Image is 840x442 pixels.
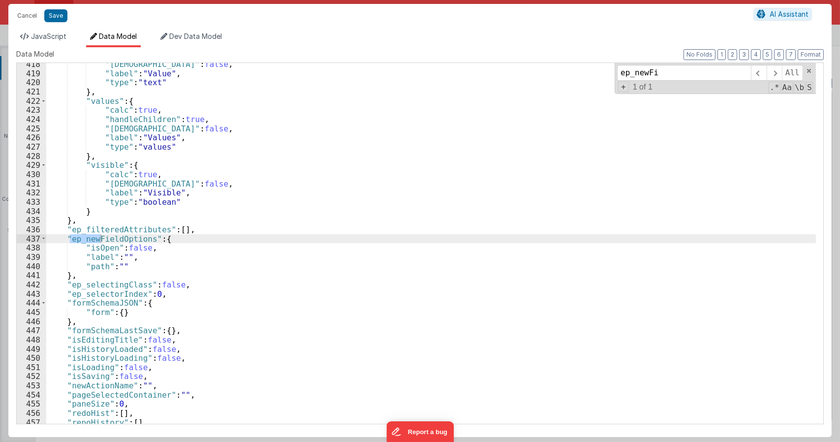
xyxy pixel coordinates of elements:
div: 441 [17,271,46,280]
div: 452 [17,372,46,381]
div: 443 [17,289,46,299]
div: 418 [17,60,46,69]
button: Cancel [12,9,42,23]
button: 7 [786,49,796,60]
div: 453 [17,381,46,390]
button: AI Assistant [753,8,812,21]
div: 428 [17,152,46,161]
div: 437 [17,234,46,244]
span: Search In Selection [806,82,813,93]
button: No Folds [684,49,716,60]
span: Dev Data Model [169,32,222,40]
span: Whole Word Search [794,82,805,93]
div: 434 [17,207,46,216]
div: 451 [17,363,46,372]
div: 454 [17,390,46,400]
span: Data Model [16,49,54,59]
button: 1 [717,49,726,60]
div: 424 [17,115,46,124]
div: 433 [17,197,46,207]
button: 5 [763,49,772,60]
div: 445 [17,308,46,317]
div: 421 [17,87,46,96]
div: 423 [17,105,46,115]
div: 444 [17,298,46,308]
span: 1 of 1 [629,83,656,92]
button: Save [44,9,67,22]
div: 425 [17,124,46,133]
div: 446 [17,317,46,326]
button: Format [798,49,824,60]
button: 6 [774,49,784,60]
div: 427 [17,142,46,152]
div: 422 [17,96,46,106]
span: Toggel Replace mode [618,82,629,92]
div: 448 [17,335,46,345]
div: 440 [17,262,46,271]
div: 457 [17,418,46,427]
div: 435 [17,216,46,225]
div: 450 [17,353,46,363]
input: Search for [617,65,751,81]
div: 432 [17,188,46,197]
div: 426 [17,133,46,142]
div: 439 [17,253,46,262]
div: 429 [17,160,46,170]
div: 430 [17,170,46,179]
button: 2 [728,49,737,60]
div: 438 [17,243,46,253]
div: 419 [17,69,46,78]
div: 431 [17,179,46,189]
span: JavaScript [31,32,66,40]
button: 4 [751,49,761,60]
div: 420 [17,78,46,87]
span: AI Assistant [770,10,809,18]
span: RegExp Search [769,82,780,93]
div: 447 [17,326,46,335]
div: 455 [17,399,46,409]
iframe: Marker.io feedback button [386,421,454,442]
div: 456 [17,409,46,418]
span: CaseSensitive Search [781,82,793,93]
div: 436 [17,225,46,234]
span: Data Model [99,32,137,40]
button: 3 [739,49,749,60]
span: Alt-Enter [782,65,803,81]
div: 449 [17,345,46,354]
div: 442 [17,280,46,289]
